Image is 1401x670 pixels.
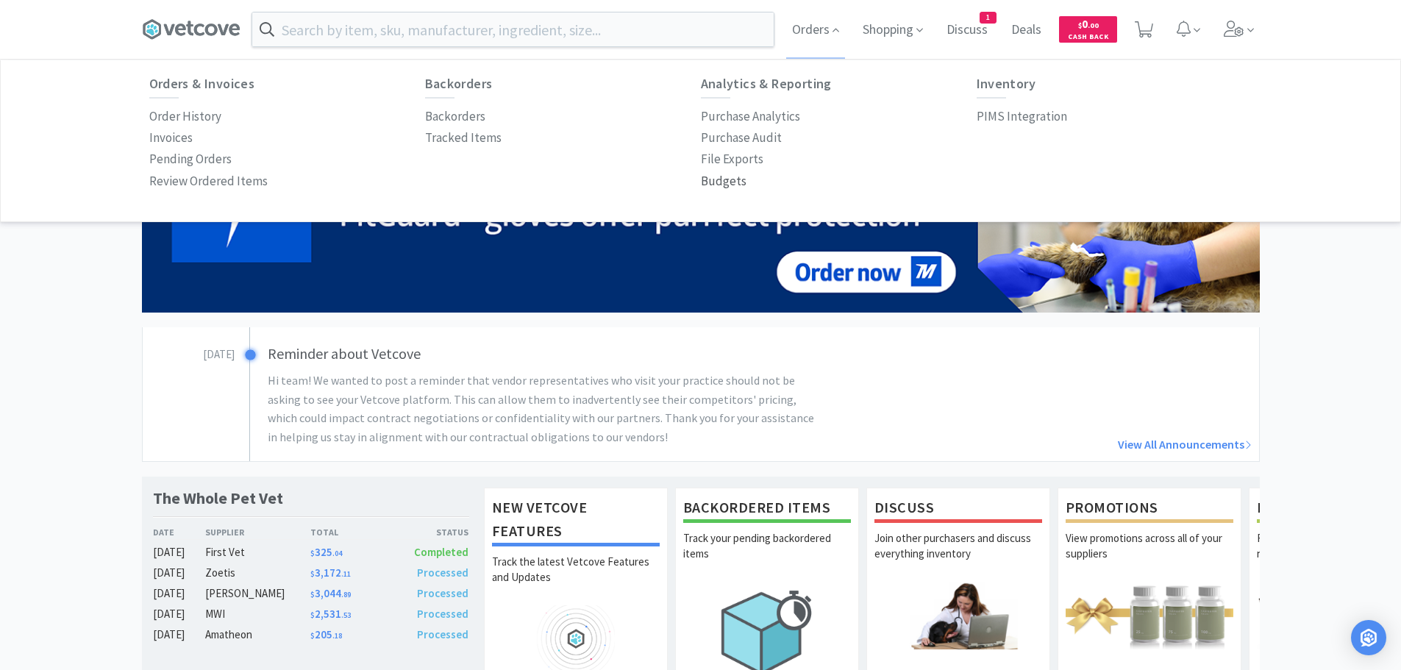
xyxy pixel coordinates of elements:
[153,626,206,644] div: [DATE]
[390,525,469,539] div: Status
[1068,33,1108,43] span: Cash Back
[341,590,351,599] span: . 89
[1066,582,1233,649] img: hero_promotions.png
[1078,21,1082,30] span: $
[1059,10,1117,49] a: $0.00Cash Back
[492,554,660,605] p: Track the latest Vetcove Features and Updates
[701,128,782,148] p: Purchase Audit
[149,149,232,170] a: Pending Orders
[425,107,485,126] p: Backorders
[701,171,746,191] p: Budgets
[153,626,469,644] a: [DATE]Amatheon$205.18Processed
[701,149,763,170] a: File Exports
[149,128,193,148] p: Invoices
[310,627,342,641] span: 205
[205,626,310,644] div: Amatheon
[252,13,774,46] input: Search by item, sku, manufacturer, ingredient, size...
[149,106,221,127] a: Order History
[310,610,315,620] span: $
[205,585,310,602] div: [PERSON_NAME]
[1351,620,1386,655] div: Open Intercom Messenger
[701,107,800,126] p: Purchase Analytics
[341,569,351,579] span: . 11
[977,107,1067,126] p: PIMS Integration
[977,76,1252,91] h6: Inventory
[143,342,235,363] h3: [DATE]
[414,545,468,559] span: Completed
[701,171,746,192] a: Budgets
[268,342,887,366] h3: Reminder about Vetcove
[425,76,701,91] h6: Backorders
[153,488,283,509] h1: The Whole Pet Vet
[153,544,469,561] a: [DATE]First Vet$325.04Completed
[701,76,977,91] h6: Analytics & Reporting
[149,171,268,191] p: Review Ordered Items
[977,106,1067,127] a: PIMS Integration
[205,525,310,539] div: Supplier
[683,530,851,582] p: Track your pending backordered items
[894,435,1252,455] a: View All Announcements
[310,549,315,558] span: $
[310,607,351,621] span: 2,531
[332,549,342,558] span: . 04
[310,569,315,579] span: $
[1066,496,1233,523] h1: Promotions
[980,13,996,23] span: 1
[310,545,342,559] span: 325
[1088,21,1099,30] span: . 00
[1066,530,1233,582] p: View promotions across all of your suppliers
[701,149,763,169] p: File Exports
[153,585,469,602] a: [DATE][PERSON_NAME]$3,044.89Processed
[149,171,268,192] a: Review Ordered Items
[205,605,310,623] div: MWI
[310,590,315,599] span: $
[205,564,310,582] div: Zoetis
[149,76,425,91] h6: Orders & Invoices
[153,564,469,582] a: [DATE]Zoetis$3,172.11Processed
[425,106,485,127] a: Backorders
[874,496,1042,523] h1: Discuss
[417,586,468,600] span: Processed
[417,566,468,580] span: Processed
[492,496,660,546] h1: New Vetcove Features
[268,371,825,446] p: Hi team! We wanted to post a reminder that vendor representatives who visit your practice should ...
[425,127,502,149] a: Tracked Items
[1078,17,1099,31] span: 0
[153,544,206,561] div: [DATE]
[941,24,994,37] a: Discuss1
[874,582,1042,649] img: hero_discuss.png
[310,566,351,580] span: 3,172
[425,128,502,148] p: Tracked Items
[417,627,468,641] span: Processed
[310,525,390,539] div: Total
[701,106,800,127] a: Purchase Analytics
[417,607,468,621] span: Processed
[310,631,315,641] span: $
[153,525,206,539] div: Date
[341,610,351,620] span: . 53
[153,605,206,623] div: [DATE]
[153,564,206,582] div: [DATE]
[1005,24,1047,37] a: Deals
[701,127,782,149] a: Purchase Audit
[205,544,310,561] div: First Vet
[149,149,232,169] p: Pending Orders
[153,585,206,602] div: [DATE]
[310,586,351,600] span: 3,044
[874,530,1042,582] p: Join other purchasers and discuss everything inventory
[683,496,851,523] h1: Backordered Items
[149,127,193,149] a: Invoices
[332,631,342,641] span: . 18
[149,107,221,126] p: Order History
[153,605,469,623] a: [DATE]MWI$2,531.53Processed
